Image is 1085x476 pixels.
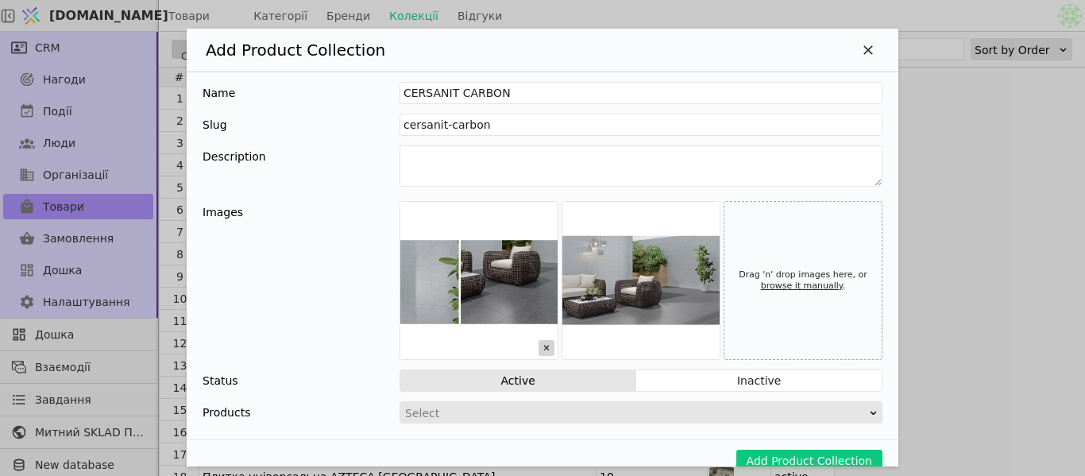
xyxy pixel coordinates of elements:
div: Add Product Collection [187,29,898,466]
div: Products [203,401,250,424]
div: Status [203,370,238,392]
img: 1757157558399-2.png [562,202,720,359]
button: Inactive [636,370,882,392]
button: Active [400,370,636,392]
div: Images [203,201,243,223]
h2: Add Product Collection [206,38,385,62]
a: browse it manually [761,281,843,291]
div: Name [203,82,235,104]
div: Description [203,145,400,168]
img: 1757157550440-2.png [400,202,558,359]
button: Add Product Collection [736,450,882,472]
div: Drag 'n' drop images here, or . [724,265,882,296]
div: Slug [203,114,227,136]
